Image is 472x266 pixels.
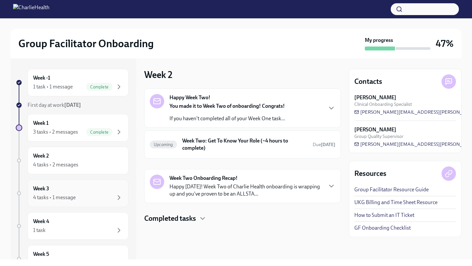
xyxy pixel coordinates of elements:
p: Happy [DATE]! Week Two of Charlie Health onboarding is wrapping up and you've proven to be an ALL... [169,183,322,198]
img: CharlieHealth [13,4,49,14]
span: First day at work [28,102,81,108]
p: If you haven't completed all of your Week One task... [169,115,285,122]
h6: Week 4 [33,218,49,225]
a: Group Facilitator Resource Guide [354,186,429,193]
a: GF Onboarding Checklist [354,224,411,232]
a: How to Submit an IT Ticket [354,212,414,219]
span: Group Quality Supervisor [354,133,403,140]
strong: Happy Week Two! [169,94,210,101]
span: October 13th, 2025 09:00 [313,142,335,148]
h6: Week 1 [33,120,49,127]
div: 3 tasks • 2 messages [33,128,78,136]
strong: My progress [365,37,393,44]
h2: Group Facilitator Onboarding [18,37,154,50]
span: Clinical Onboarding Specialist [354,101,412,107]
a: Week 41 task [16,212,128,240]
h6: Week 3 [33,185,49,192]
a: UKG Billing and Time Sheet Resource [354,199,438,206]
span: Upcoming [150,142,177,147]
span: Complete [86,130,112,135]
a: UpcomingWeek Two: Get To Know Your Role (~4 hours to complete)Due[DATE] [150,136,335,153]
div: 1 task • 1 message [33,83,73,90]
span: Complete [86,85,112,89]
strong: You made it to Week Two of onboarding! Congrats! [169,103,285,109]
div: 1 task [33,227,46,234]
a: First day at work[DATE] [16,102,128,109]
h6: Week 2 [33,152,49,160]
a: Week -11 task • 1 messageComplete [16,69,128,96]
a: Week 24 tasks • 2 messages [16,147,128,174]
h6: Week 5 [33,251,49,258]
strong: [DATE] [321,142,335,147]
div: 4 tasks • 2 messages [33,161,78,168]
div: 4 tasks • 1 message [33,194,76,201]
strong: Week Two Onboarding Recap! [169,175,238,182]
strong: [PERSON_NAME] [354,94,396,101]
h4: Completed tasks [144,214,196,223]
a: Week 13 tasks • 2 messagesComplete [16,114,128,142]
strong: [DATE] [64,102,81,108]
h4: Resources [354,169,386,179]
h4: Contacts [354,77,382,86]
strong: [PERSON_NAME] [354,126,396,133]
h6: Week -1 [33,74,50,82]
span: Due [313,142,335,147]
h3: Week 2 [144,69,172,81]
a: Week 34 tasks • 1 message [16,180,128,207]
div: Completed tasks [144,214,341,223]
h3: 47% [436,38,454,49]
h6: Week Two: Get To Know Your Role (~4 hours to complete) [182,137,307,152]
